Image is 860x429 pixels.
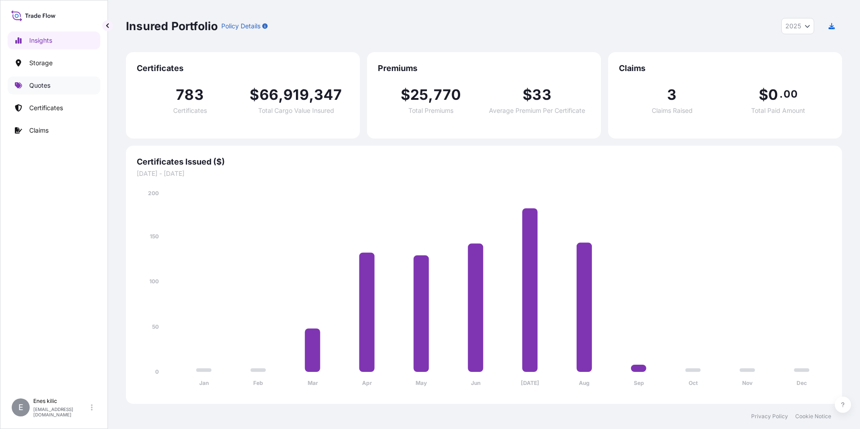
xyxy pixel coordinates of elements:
[416,380,427,386] tspan: May
[308,380,318,386] tspan: Mar
[258,107,334,114] span: Total Cargo Value Insured
[29,81,50,90] p: Quotes
[797,380,807,386] tspan: Dec
[667,88,676,102] span: 3
[260,88,278,102] span: 66
[489,107,585,114] span: Average Premium Per Certificate
[652,107,693,114] span: Claims Raised
[785,22,801,31] span: 2025
[149,278,159,285] tspan: 100
[8,54,100,72] a: Storage
[173,107,207,114] span: Certificates
[768,88,778,102] span: 0
[401,88,410,102] span: $
[33,398,89,405] p: Enes kilic
[378,63,590,74] span: Premiums
[18,403,23,412] span: E
[155,368,159,375] tspan: 0
[751,107,805,114] span: Total Paid Amount
[137,63,349,74] span: Certificates
[579,380,590,386] tspan: Aug
[137,169,831,178] span: [DATE] - [DATE]
[253,380,263,386] tspan: Feb
[29,103,63,112] p: Certificates
[283,88,309,102] span: 919
[176,88,204,102] span: 783
[634,380,644,386] tspan: Sep
[314,88,342,102] span: 347
[521,380,539,386] tspan: [DATE]
[619,63,831,74] span: Claims
[29,36,52,45] p: Insights
[126,19,218,33] p: Insured Portfolio
[152,323,159,330] tspan: 50
[362,380,372,386] tspan: Apr
[751,413,788,420] a: Privacy Policy
[8,31,100,49] a: Insights
[250,88,259,102] span: $
[33,407,89,417] p: [EMAIL_ADDRESS][DOMAIN_NAME]
[471,380,480,386] tspan: Jun
[137,156,831,167] span: Certificates Issued ($)
[523,88,532,102] span: $
[781,18,814,34] button: Year Selector
[434,88,461,102] span: 770
[29,126,49,135] p: Claims
[278,88,283,102] span: ,
[779,90,783,98] span: .
[742,380,753,386] tspan: Nov
[784,90,797,98] span: 00
[408,107,453,114] span: Total Premiums
[689,380,698,386] tspan: Oct
[428,88,433,102] span: ,
[8,76,100,94] a: Quotes
[309,88,314,102] span: ,
[532,88,551,102] span: 33
[8,121,100,139] a: Claims
[8,99,100,117] a: Certificates
[795,413,831,420] a: Cookie Notice
[29,58,53,67] p: Storage
[221,22,260,31] p: Policy Details
[148,190,159,197] tspan: 200
[150,233,159,240] tspan: 150
[759,88,768,102] span: $
[199,380,209,386] tspan: Jan
[410,88,428,102] span: 25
